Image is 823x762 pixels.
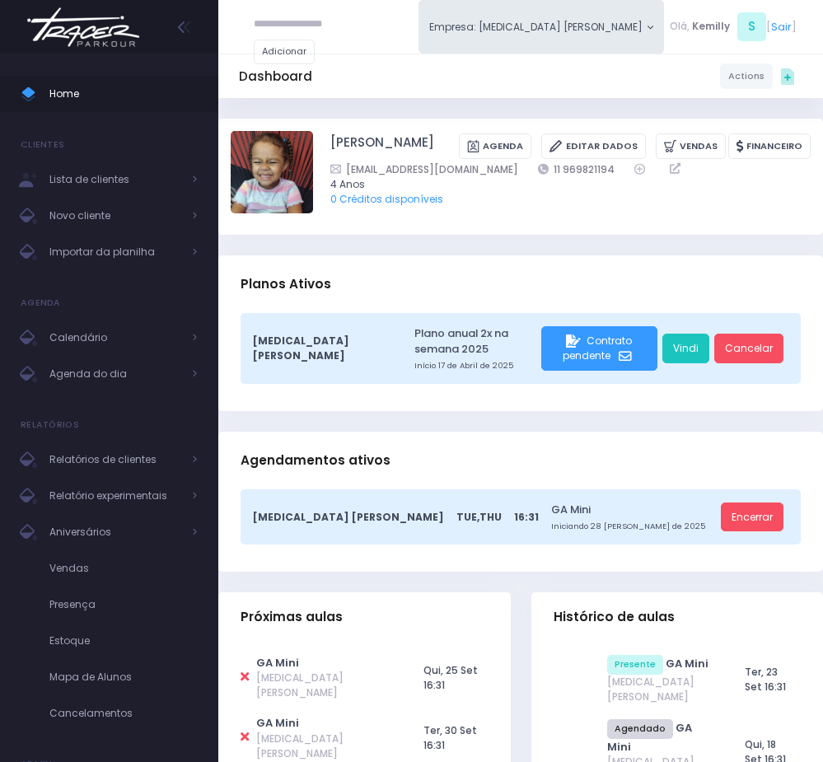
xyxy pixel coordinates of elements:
[253,334,390,363] span: [MEDICAL_DATA] [PERSON_NAME]
[49,558,198,579] span: Vendas
[241,260,331,308] h3: Planos Ativos
[563,334,632,362] span: Contrato pendente
[241,610,343,624] span: Próximas aulas
[21,287,61,320] h4: Agenda
[49,485,181,507] span: Relatório experimentais
[256,732,394,761] span: [MEDICAL_DATA] [PERSON_NAME]
[49,703,198,724] span: Cancelamentos
[231,131,313,217] label: Alterar foto de perfil
[49,594,198,615] span: Presença
[459,133,531,159] a: Agenda
[49,169,181,190] span: Lista de clientes
[554,610,675,624] span: Histórico de aulas
[256,715,299,731] a: GA Mini
[330,161,518,177] a: [EMAIL_ADDRESS][DOMAIN_NAME]
[256,655,299,671] a: GA Mini
[21,409,79,442] h4: Relatórios
[538,161,615,177] a: 11 969821194
[49,241,181,263] span: Importar da planilha
[551,521,716,532] small: Iniciando 28 [PERSON_NAME] de 2025
[49,363,181,385] span: Agenda do dia
[607,719,673,739] span: Agendado
[231,131,313,213] img: Malu Souza de Carvalho
[49,449,181,470] span: Relatórios de clientes
[721,503,783,532] a: Encerrar
[256,671,394,700] span: [MEDICAL_DATA] [PERSON_NAME]
[21,129,64,161] h4: Clientes
[49,630,198,652] span: Estoque
[728,133,811,159] a: Financeiro
[423,663,478,692] span: Qui, 25 Set 16:31
[670,19,690,34] span: Olá,
[49,666,198,688] span: Mapa de Alunos
[720,63,773,88] a: Actions
[330,133,434,159] a: [PERSON_NAME]
[656,133,726,159] a: Vendas
[456,510,502,525] span: Tue,Thu
[330,192,443,206] a: 0 Créditos disponíveis
[551,502,716,517] a: GA Mini
[745,665,786,694] span: Ter, 23 Set 16:31
[541,133,645,159] a: Editar Dados
[241,437,390,484] h3: Agendamentos ativos
[514,510,539,525] span: 16:31
[771,19,792,35] a: Sair
[737,12,766,41] span: S
[607,675,716,704] span: [MEDICAL_DATA] [PERSON_NAME]
[714,334,783,363] a: Cancelar
[254,40,315,64] a: Adicionar
[49,521,181,543] span: Aniversários
[49,205,181,227] span: Novo cliente
[423,723,477,752] span: Ter, 30 Set 16:31
[414,360,536,372] small: Início 17 de Abril de 2025
[253,510,444,525] span: [MEDICAL_DATA] [PERSON_NAME]
[773,62,802,91] div: Quick actions
[664,10,802,44] div: [ ]
[239,69,312,84] h5: Dashboard
[662,334,709,363] a: Vindi
[330,177,791,192] span: 4 Anos
[692,19,730,34] span: Kemilly
[49,83,198,105] span: Home
[666,656,708,671] a: GA Mini
[607,655,663,675] span: Presente
[49,327,181,348] span: Calendário
[414,325,536,358] a: Plano anual 2x na semana 2025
